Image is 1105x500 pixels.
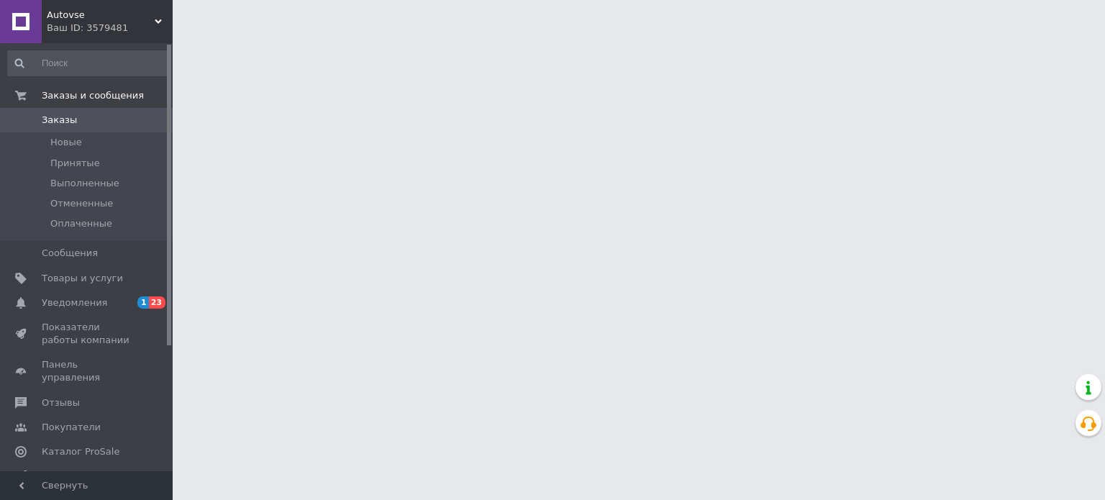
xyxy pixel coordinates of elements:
span: 23 [149,296,165,309]
span: Показатели работы компании [42,321,133,347]
span: Покупатели [42,421,101,434]
span: Сообщения [42,247,98,260]
span: Уведомления [42,296,107,309]
span: Отзывы [42,396,80,409]
span: Панель управления [42,358,133,384]
span: Оплаченные [50,217,112,230]
div: Ваш ID: 3579481 [47,22,173,35]
span: 1 [137,296,149,309]
span: Отмененные [50,197,113,210]
input: Поиск [7,50,170,76]
span: Аналитика [42,470,95,483]
span: Новые [50,136,82,149]
span: Выполненные [50,177,119,190]
span: Заказы и сообщения [42,89,144,102]
span: Каталог ProSale [42,445,119,458]
span: Принятые [50,157,100,170]
span: Товары и услуги [42,272,123,285]
span: Autovse [47,9,155,22]
span: Заказы [42,114,77,127]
